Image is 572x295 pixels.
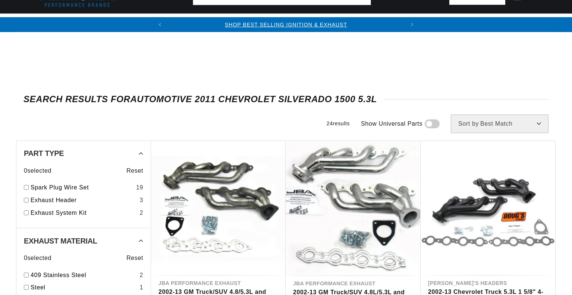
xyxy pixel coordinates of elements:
[361,119,422,129] span: Show Universal Parts
[126,166,143,176] span: Reset
[327,14,383,31] summary: Engine Swaps
[458,121,479,127] span: Sort by
[31,183,133,192] a: Spark Plug Wire Set
[126,253,143,263] span: Reset
[139,270,143,280] div: 2
[167,21,405,29] div: 1 of 2
[31,195,136,205] a: Exhaust Header
[383,14,457,31] summary: Battery Products
[405,17,419,32] button: Translation missing: en.sections.announcements.next_announcement
[35,14,115,31] summary: Ignition Conversions
[115,14,198,31] summary: Coils & Distributors
[327,120,350,126] span: 24 results
[16,17,556,32] slideshow-component: Translation missing: en.sections.announcements.announcement_bar
[136,183,143,192] div: 19
[198,14,327,31] summary: Headers, Exhausts & Components
[139,283,143,292] div: 1
[31,283,136,292] a: Steel
[23,95,549,103] div: SEARCH RESULTS FOR Automotive 2011 Chevrolet Silverado 1500 5.3L
[31,208,136,218] a: Exhaust System Kit
[24,237,97,245] span: Exhaust Material
[139,208,143,218] div: 2
[167,21,405,29] div: Announcement
[225,22,347,28] a: SHOP BEST SELLING IGNITION & EXHAUST
[457,14,528,31] summary: Spark Plug Wires
[451,114,549,133] select: Sort by
[153,17,167,32] button: Translation missing: en.sections.announcements.previous_announcement
[24,253,51,263] span: 0 selected
[139,195,143,205] div: 3
[24,150,64,157] span: Part Type
[24,166,51,176] span: 0 selected
[31,270,136,280] a: 409 Stainless Steel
